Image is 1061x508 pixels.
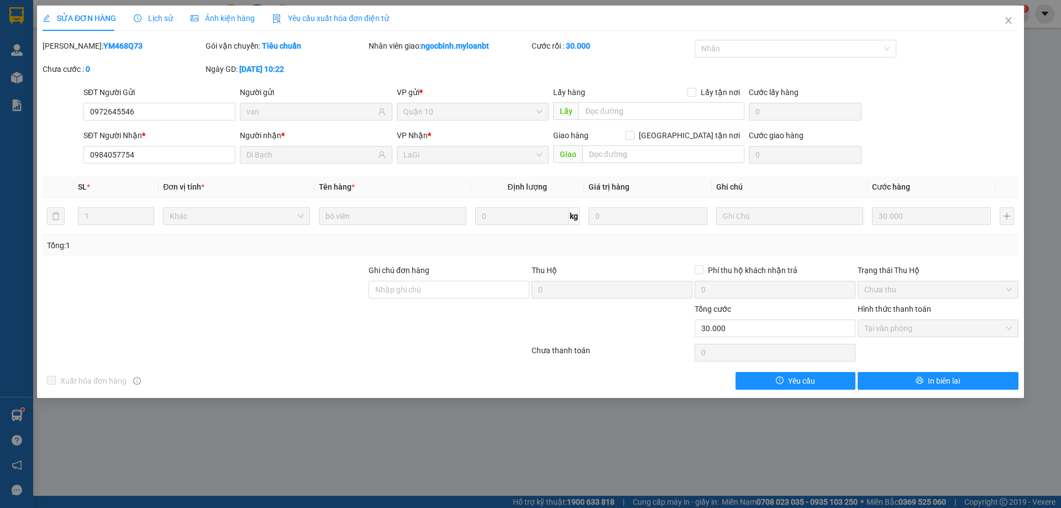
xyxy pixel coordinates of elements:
[262,41,301,50] b: Tiêu chuẩn
[103,41,143,50] b: YM468Q73
[864,320,1012,337] span: Tại văn phòng
[589,182,629,191] span: Giá trị hàng
[928,375,960,387] span: In biên lai
[319,207,466,225] input: VD: Bàn, Ghế
[916,376,923,385] span: printer
[134,14,173,23] span: Lịch sử
[553,145,582,163] span: Giao
[712,176,868,198] th: Ghi chú
[47,239,409,252] div: Tổng: 1
[508,182,547,191] span: Định lượng
[695,305,731,313] span: Tổng cước
[43,63,203,75] div: Chưa cước :
[1000,207,1014,225] button: plus
[43,14,116,23] span: SỬA ĐƠN HÀNG
[749,146,862,164] input: Cước giao hàng
[86,65,90,74] b: 0
[421,41,489,50] b: ngocbinh.myloanbt
[872,207,991,225] input: 0
[240,86,392,98] div: Người gửi
[872,182,910,191] span: Cước hàng
[749,103,862,121] input: Cước lấy hàng
[246,149,375,161] input: Tên người nhận
[749,88,799,97] label: Cước lấy hàng
[378,108,386,116] span: user
[788,375,815,387] span: Yêu cầu
[1004,16,1013,25] span: close
[532,266,557,275] span: Thu Hộ
[776,376,784,385] span: exclamation-circle
[170,208,303,224] span: Khác
[43,40,203,52] div: [PERSON_NAME]:
[47,207,65,225] button: delete
[206,40,366,52] div: Gói vận chuyển:
[864,281,1012,298] span: Chưa thu
[696,86,744,98] span: Lấy tận nơi
[134,14,141,22] span: clock-circle
[993,6,1024,36] button: Close
[403,146,542,163] span: LaGi
[78,182,87,191] span: SL
[736,372,855,390] button: exclamation-circleYêu cầu
[634,129,744,142] span: [GEOGRAPHIC_DATA] tận nơi
[56,375,131,387] span: Xuất hóa đơn hàng
[532,40,692,52] div: Cước rồi :
[369,40,529,52] div: Nhân viên giao:
[319,182,355,191] span: Tên hàng
[83,129,235,142] div: SĐT Người Nhận
[272,14,389,23] span: Yêu cầu xuất hóa đơn điện tử
[369,266,429,275] label: Ghi chú đơn hàng
[579,102,744,120] input: Dọc đường
[397,86,549,98] div: VP gửi
[553,102,579,120] span: Lấy
[272,14,281,23] img: icon
[858,305,931,313] label: Hình thức thanh toán
[43,14,50,22] span: edit
[749,131,803,140] label: Cước giao hàng
[858,264,1018,276] div: Trạng thái Thu Hộ
[403,103,542,120] span: Quận 10
[240,129,392,142] div: Người nhận
[133,377,141,385] span: info-circle
[246,106,375,118] input: Tên người gửi
[553,88,585,97] span: Lấy hàng
[553,131,589,140] span: Giao hàng
[163,182,204,191] span: Đơn vị tính
[703,264,802,276] span: Phí thu hộ khách nhận trả
[566,41,590,50] b: 30.000
[191,14,255,23] span: Ảnh kiện hàng
[530,344,694,364] div: Chưa thanh toán
[191,14,198,22] span: picture
[369,281,529,298] input: Ghi chú đơn hàng
[397,131,428,140] span: VP Nhận
[582,145,744,163] input: Dọc đường
[239,65,284,74] b: [DATE] 10:22
[589,207,707,225] input: 0
[716,207,863,225] input: Ghi Chú
[83,86,235,98] div: SĐT Người Gửi
[569,207,580,225] span: kg
[378,151,386,159] span: user
[858,372,1018,390] button: printerIn biên lai
[206,63,366,75] div: Ngày GD:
